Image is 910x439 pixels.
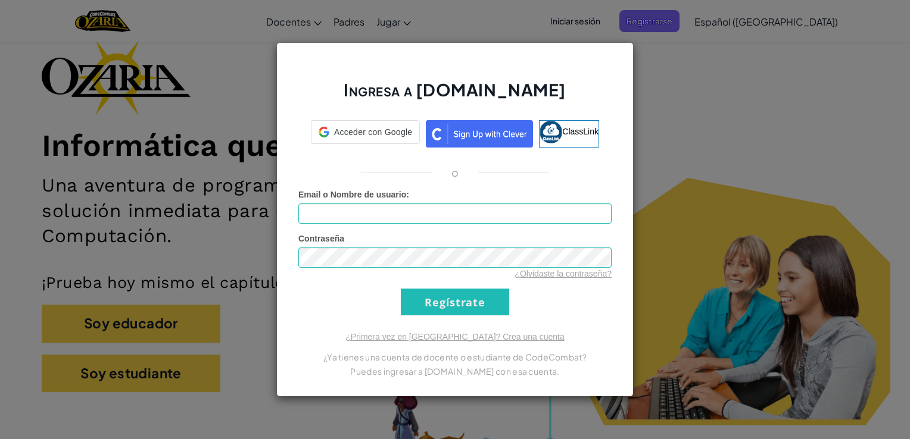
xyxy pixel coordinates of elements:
span: ClassLink [562,127,599,136]
p: Puedes ingresar a [DOMAIN_NAME] con esa cuenta. [298,364,612,378]
p: o [451,165,459,180]
span: Contraseña [298,234,344,243]
div: Acceder con Google [311,120,420,144]
img: clever_sso_button@2x.png [426,120,533,148]
a: ¿Primera vez en [GEOGRAPHIC_DATA]? Crea una cuenta [345,332,565,341]
input: Regístrate [401,289,509,315]
h2: Ingresa a [DOMAIN_NAME] [298,79,612,113]
a: Acceder con Google [311,120,420,148]
a: ¿Olvidaste la contraseña? [515,269,612,278]
img: classlink-logo-small.png [540,121,562,143]
span: Email o Nombre de usuario [298,190,406,199]
label: : [298,189,409,200]
span: Acceder con Google [334,126,412,138]
p: ¿Ya tienes una cuenta de docente o estudiante de CodeCombat? [298,350,612,364]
